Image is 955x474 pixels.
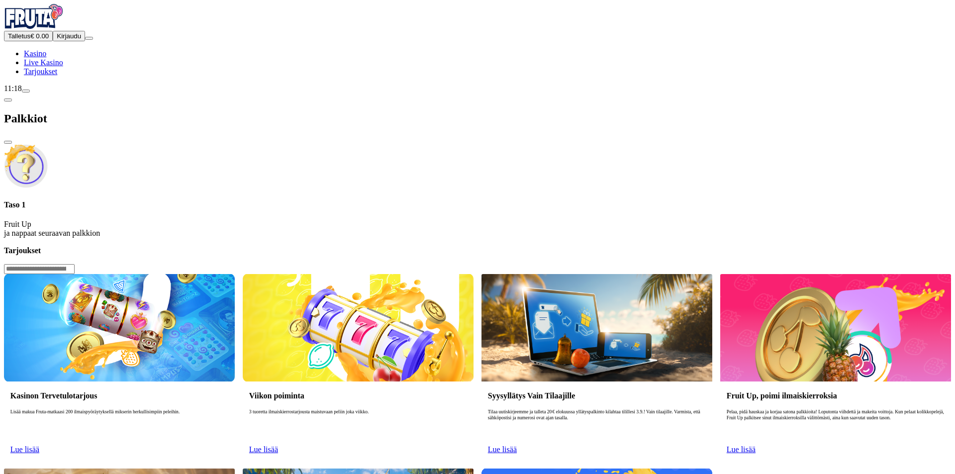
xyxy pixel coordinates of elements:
[249,445,278,454] a: Lue lisää
[57,32,81,40] span: Kirjaudu
[4,31,53,41] button: Talletusplus icon€ 0.00
[4,84,22,93] span: 11:18
[4,4,64,29] img: Fruta
[727,445,756,454] a: Lue lisää
[4,4,951,76] nav: Primary
[10,391,228,400] h3: Kasinon Tervetulotarjous
[22,90,30,93] button: live-chat
[4,112,951,125] h2: Palkkiot
[249,409,467,441] p: 3 tuoretta ilmaiskierrostarjousta maistuvaan peliin joka viikko.
[4,98,12,101] button: chevron-left icon
[488,409,706,441] p: Tilaa uutiskirjeemme ja talleta 20 € elokuussa yllätyspalkinto kilahtaa tilillesi 3.9.! Vain tila...
[481,274,712,381] img: Syysyllätys Vain Tilaajille
[4,274,235,381] img: Kasinon Tervetulotarjous
[727,391,945,400] h3: Fruit Up, poimi ilmaiskierroksia
[243,274,474,381] img: Viikon poiminta
[24,49,46,58] a: Kasino
[10,445,39,454] a: Lue lisää
[4,246,951,255] h3: Tarjoukset
[720,274,951,381] img: Fruit Up, poimi ilmaiskierroksia
[4,141,12,144] button: close
[249,391,467,400] h3: Viikon poiminta
[488,445,517,454] a: Lue lisää
[24,58,63,67] a: Live Kasino
[4,220,951,238] p: Fruit Up ja nappaat seuraavan palkkion
[4,49,951,76] nav: Main menu
[30,32,49,40] span: € 0.00
[53,31,85,41] button: Kirjaudu
[727,409,945,441] p: Pelaa, pidä hauskaa ja korjaa satona palkkioita! Loputonta viihdettä ja makeita voittoja. Kun pel...
[4,22,64,30] a: Fruta
[85,37,93,40] button: menu
[488,391,706,400] h3: Syysyllätys Vain Tilaajille
[4,200,951,209] h4: Taso 1
[10,409,228,441] p: Lisää makua Fruta-matkaasi 200 ilmaispyöräytyksellä mikserin herkullisimpiin peleihin.
[8,32,30,40] span: Talletus
[24,67,57,76] a: Tarjoukset
[4,264,75,274] input: Search
[4,144,48,188] img: Unlock reward icon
